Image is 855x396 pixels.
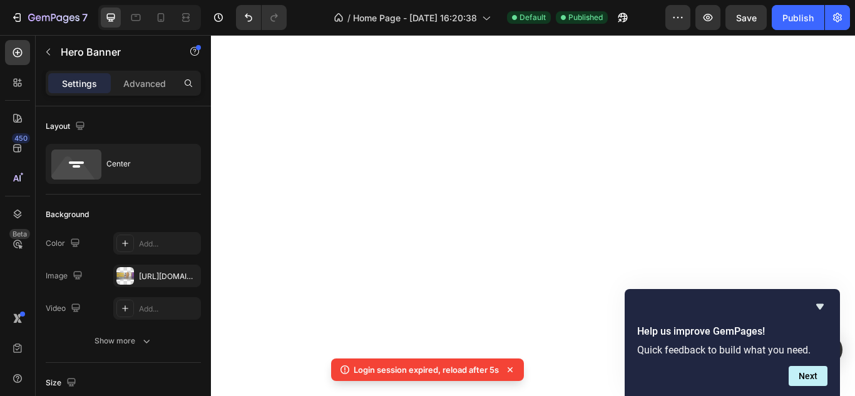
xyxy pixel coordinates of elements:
[568,12,603,23] span: Published
[106,150,183,178] div: Center
[9,229,30,239] div: Beta
[353,11,477,24] span: Home Page - [DATE] 16:20:38
[46,300,83,317] div: Video
[637,299,827,386] div: Help us improve GemPages!
[139,271,198,282] div: [URL][DOMAIN_NAME]
[139,303,198,315] div: Add...
[5,5,93,30] button: 7
[12,133,30,143] div: 450
[82,10,88,25] p: 7
[725,5,767,30] button: Save
[62,77,97,90] p: Settings
[95,335,153,347] div: Show more
[46,235,83,252] div: Color
[211,35,855,396] iframe: Design area
[61,44,167,59] p: Hero Banner
[46,268,85,285] div: Image
[46,209,89,220] div: Background
[812,299,827,314] button: Hide survey
[637,344,827,356] p: Quick feedback to build what you need.
[789,366,827,386] button: Next question
[139,238,198,250] div: Add...
[46,118,88,135] div: Layout
[347,11,351,24] span: /
[772,5,824,30] button: Publish
[782,11,814,24] div: Publish
[520,12,546,23] span: Default
[46,375,79,392] div: Size
[236,5,287,30] div: Undo/Redo
[123,77,166,90] p: Advanced
[354,363,499,376] p: Login session expired, reload after 5s
[46,330,201,352] button: Show more
[637,324,827,339] h2: Help us improve GemPages!
[736,13,757,23] span: Save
